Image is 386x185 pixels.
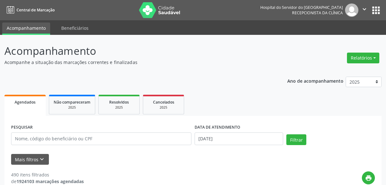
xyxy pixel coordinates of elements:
[11,178,84,185] div: de
[11,154,49,165] button: Mais filtroskeyboard_arrow_down
[103,105,135,110] div: 2025
[54,99,90,105] span: Não compareceram
[362,171,375,184] button: print
[11,171,84,178] div: 490 itens filtrados
[2,22,50,35] a: Acompanhamento
[57,22,93,34] a: Beneficiários
[370,5,382,16] button: apps
[358,3,370,17] button: 
[292,10,343,16] span: Recepcionista da clínica
[38,156,45,163] i: keyboard_arrow_down
[109,99,129,105] span: Resolvidos
[15,99,36,105] span: Agendados
[287,77,343,85] p: Ano de acompanhamento
[195,123,240,132] label: DATA DE ATENDIMENTO
[11,123,33,132] label: PESQUISAR
[286,134,306,145] button: Filtrar
[4,5,55,15] a: Central de Marcação
[54,105,90,110] div: 2025
[4,43,269,59] p: Acompanhamento
[17,7,55,13] span: Central de Marcação
[260,5,343,10] div: Hospital do Servidor do [GEOGRAPHIC_DATA]
[345,3,358,17] img: img
[11,132,191,145] input: Nome, código do beneficiário ou CPF
[17,178,84,184] strong: 1924103 marcações agendadas
[347,53,379,63] button: Relatórios
[195,132,283,145] input: Selecione um intervalo
[361,6,368,13] i: 
[148,105,179,110] div: 2025
[4,59,269,66] p: Acompanhe a situação das marcações correntes e finalizadas
[153,99,174,105] span: Cancelados
[365,175,372,182] i: print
